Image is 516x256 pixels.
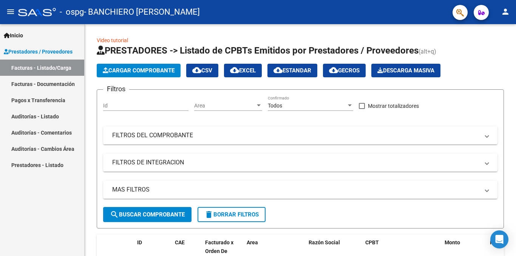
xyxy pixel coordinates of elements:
[110,211,185,218] span: Buscar Comprobante
[309,239,340,245] span: Razón Social
[6,7,15,16] mat-icon: menu
[97,64,181,77] button: Cargar Comprobante
[377,67,434,74] span: Descarga Masiva
[323,64,366,77] button: Gecros
[186,64,218,77] button: CSV
[103,84,129,94] h3: Filtros
[97,37,128,43] a: Video tutorial
[175,239,185,245] span: CAE
[204,211,259,218] span: Borrar Filtros
[198,207,266,222] button: Borrar Filtros
[267,64,317,77] button: Estandar
[4,31,23,40] span: Inicio
[445,239,460,245] span: Monto
[368,101,419,110] span: Mostrar totalizadores
[329,66,338,75] mat-icon: cloud_download
[112,158,479,167] mat-panel-title: FILTROS DE INTEGRACION
[84,4,200,20] span: - BANCHIERO [PERSON_NAME]
[194,103,255,109] span: Area
[224,64,262,77] button: EXCEL
[329,67,360,74] span: Gecros
[112,185,479,194] mat-panel-title: MAS FILTROS
[268,103,282,109] span: Todos
[490,230,508,248] div: Open Intercom Messenger
[112,131,479,139] mat-panel-title: FILTROS DEL COMPROBANTE
[230,67,256,74] span: EXCEL
[4,48,73,56] span: Prestadores / Proveedores
[103,181,497,199] mat-expansion-panel-header: MAS FILTROS
[60,4,84,20] span: - ospg
[273,66,283,75] mat-icon: cloud_download
[103,207,192,222] button: Buscar Comprobante
[110,210,119,219] mat-icon: search
[204,210,213,219] mat-icon: delete
[205,239,233,254] span: Facturado x Orden De
[230,66,239,75] mat-icon: cloud_download
[419,48,436,55] span: (alt+q)
[247,239,258,245] span: Area
[192,67,212,74] span: CSV
[365,239,379,245] span: CPBT
[103,153,497,172] mat-expansion-panel-header: FILTROS DE INTEGRACION
[103,67,175,74] span: Cargar Comprobante
[103,126,497,144] mat-expansion-panel-header: FILTROS DEL COMPROBANTE
[137,239,142,245] span: ID
[273,67,311,74] span: Estandar
[371,64,440,77] button: Descarga Masiva
[192,66,201,75] mat-icon: cloud_download
[97,45,419,56] span: PRESTADORES -> Listado de CPBTs Emitidos por Prestadores / Proveedores
[501,7,510,16] mat-icon: person
[371,64,440,77] app-download-masive: Descarga masiva de comprobantes (adjuntos)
